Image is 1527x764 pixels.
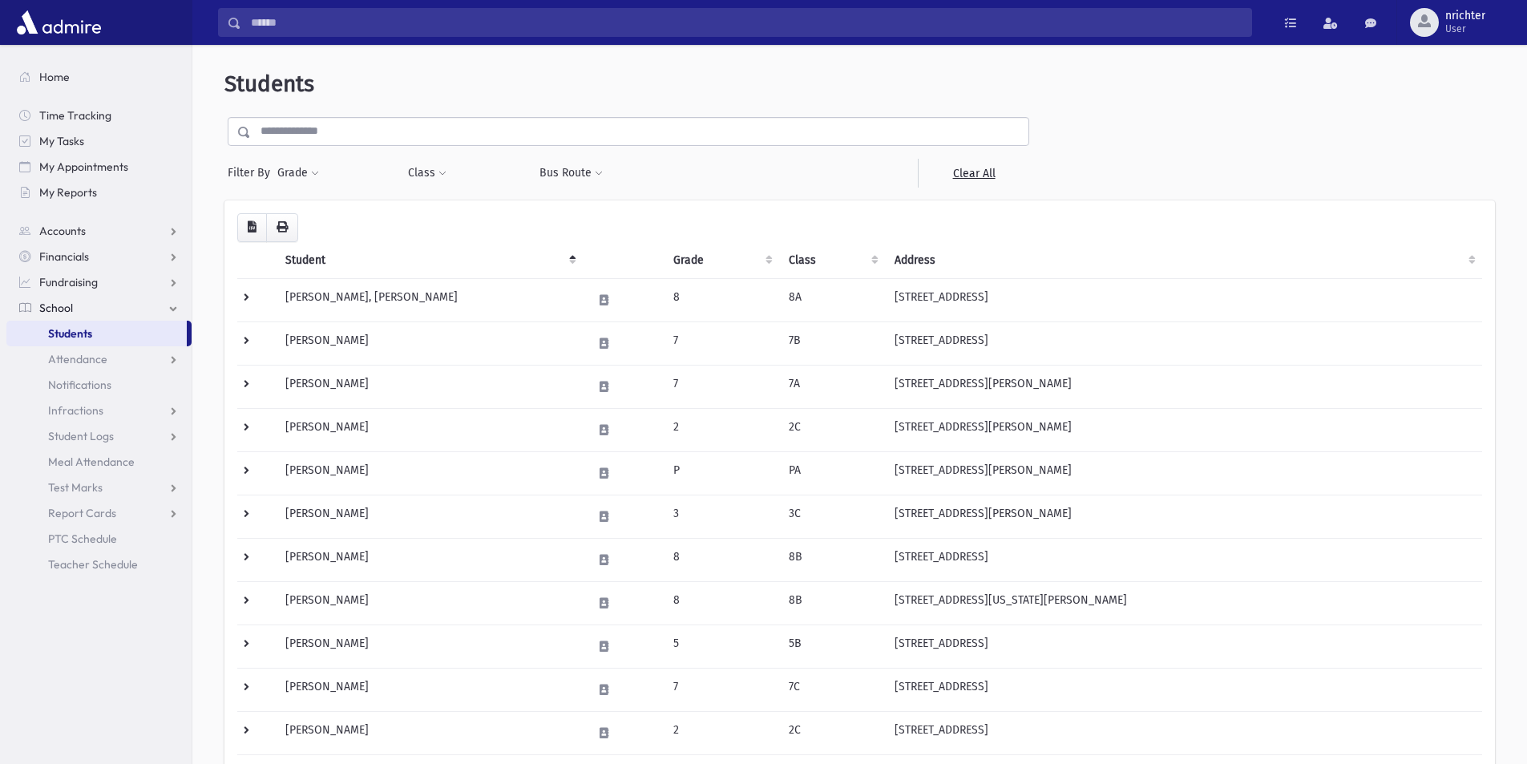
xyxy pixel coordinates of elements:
[228,164,277,181] span: Filter By
[39,108,111,123] span: Time Tracking
[6,526,192,552] a: PTC Schedule
[664,495,779,538] td: 3
[39,185,97,200] span: My Reports
[224,71,314,97] span: Students
[885,711,1482,754] td: [STREET_ADDRESS]
[6,64,192,90] a: Home
[664,365,779,408] td: 7
[39,224,86,238] span: Accounts
[885,668,1482,711] td: [STREET_ADDRESS]
[48,455,135,469] span: Meal Attendance
[48,557,138,572] span: Teacher Schedule
[276,625,583,668] td: [PERSON_NAME]
[6,103,192,128] a: Time Tracking
[237,213,267,242] button: CSV
[664,625,779,668] td: 5
[276,538,583,581] td: [PERSON_NAME]
[6,180,192,205] a: My Reports
[885,625,1482,668] td: [STREET_ADDRESS]
[266,213,298,242] button: Print
[539,159,604,188] button: Bus Route
[13,6,105,38] img: AdmirePro
[664,581,779,625] td: 8
[241,8,1251,37] input: Search
[48,403,103,418] span: Infractions
[48,326,92,341] span: Students
[779,278,885,321] td: 8A
[48,506,116,520] span: Report Cards
[6,128,192,154] a: My Tasks
[39,70,70,84] span: Home
[779,242,885,279] th: Class: activate to sort column ascending
[885,408,1482,451] td: [STREET_ADDRESS][PERSON_NAME]
[276,581,583,625] td: [PERSON_NAME]
[39,275,98,289] span: Fundraising
[664,711,779,754] td: 2
[6,346,192,372] a: Attendance
[6,398,192,423] a: Infractions
[39,301,73,315] span: School
[48,480,103,495] span: Test Marks
[885,538,1482,581] td: [STREET_ADDRESS]
[276,668,583,711] td: [PERSON_NAME]
[39,249,89,264] span: Financials
[885,451,1482,495] td: [STREET_ADDRESS][PERSON_NAME]
[48,352,107,366] span: Attendance
[779,668,885,711] td: 7C
[6,552,192,577] a: Teacher Schedule
[664,242,779,279] th: Grade: activate to sort column ascending
[779,321,885,365] td: 7B
[664,278,779,321] td: 8
[779,495,885,538] td: 3C
[1445,22,1485,35] span: User
[885,242,1482,279] th: Address: activate to sort column ascending
[48,429,114,443] span: Student Logs
[407,159,447,188] button: Class
[885,321,1482,365] td: [STREET_ADDRESS]
[779,711,885,754] td: 2C
[48,378,111,392] span: Notifications
[6,423,192,449] a: Student Logs
[277,159,320,188] button: Grade
[276,321,583,365] td: [PERSON_NAME]
[276,495,583,538] td: [PERSON_NAME]
[276,451,583,495] td: [PERSON_NAME]
[6,500,192,526] a: Report Cards
[276,365,583,408] td: [PERSON_NAME]
[6,218,192,244] a: Accounts
[276,408,583,451] td: [PERSON_NAME]
[664,451,779,495] td: P
[6,449,192,475] a: Meal Attendance
[6,154,192,180] a: My Appointments
[779,451,885,495] td: PA
[779,625,885,668] td: 5B
[6,269,192,295] a: Fundraising
[276,242,583,279] th: Student: activate to sort column descending
[885,581,1482,625] td: [STREET_ADDRESS][US_STATE][PERSON_NAME]
[885,278,1482,321] td: [STREET_ADDRESS]
[918,159,1029,188] a: Clear All
[39,160,128,174] span: My Appointments
[779,408,885,451] td: 2C
[664,321,779,365] td: 7
[6,295,192,321] a: School
[6,475,192,500] a: Test Marks
[779,581,885,625] td: 8B
[779,365,885,408] td: 7A
[6,321,187,346] a: Students
[6,372,192,398] a: Notifications
[1445,10,1485,22] span: nrichter
[48,532,117,546] span: PTC Schedule
[779,538,885,581] td: 8B
[664,538,779,581] td: 8
[664,668,779,711] td: 7
[276,711,583,754] td: [PERSON_NAME]
[6,244,192,269] a: Financials
[885,495,1482,538] td: [STREET_ADDRESS][PERSON_NAME]
[885,365,1482,408] td: [STREET_ADDRESS][PERSON_NAME]
[664,408,779,451] td: 2
[276,278,583,321] td: [PERSON_NAME], [PERSON_NAME]
[39,134,84,148] span: My Tasks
